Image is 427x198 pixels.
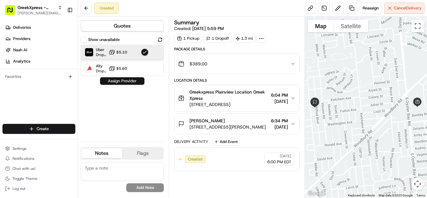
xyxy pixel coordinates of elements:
[109,49,127,55] button: $5.10
[203,34,232,43] div: 1 Dropoff
[174,47,299,52] div: Package Details
[174,85,299,111] button: Greekxpress Plainview Location Greek Xpress[STREET_ADDRESS]6:04 PM[DATE]
[174,139,208,144] div: Delivery Activity
[3,184,75,193] button: Log out
[334,20,368,32] button: Show satellite imagery
[47,97,49,102] span: •
[394,5,422,11] span: Cancel Delivery
[174,20,199,25] h3: Summary
[271,92,288,98] span: 6:04 PM
[96,52,106,57] span: Dropoff ETA 17 minutes
[3,3,65,18] button: GreekXpress - Plainview[PERSON_NAME][EMAIL_ADDRESS][DOMAIN_NAME]
[308,20,334,32] button: Show street map
[6,60,18,71] img: 1736555255976-a54dd68f-1ca7-489b-9aae-adbdc363a1c4
[233,34,256,43] div: 1.3 mi
[13,58,30,64] span: Analytics
[6,6,19,19] img: Nash
[6,91,16,101] img: Regen Pajulas
[212,138,240,145] button: Add Event
[411,20,424,32] button: Toggle fullscreen view
[3,72,75,82] div: Favorites
[37,126,49,132] span: Create
[13,146,27,151] span: Settings
[6,81,40,86] div: Past conversations
[189,101,269,108] span: [STREET_ADDRESS]
[3,164,75,173] button: Chat with us!
[13,166,35,171] span: Chat with us!
[85,64,93,73] img: Ally
[3,56,78,66] a: Analytics
[189,61,207,67] span: $389.00
[109,65,127,72] button: $5.60
[363,5,379,11] span: Reassign
[384,3,424,14] button: CancelDelivery
[416,194,425,197] a: Terms
[174,54,299,74] button: $389.00
[192,26,224,31] span: [DATE] 5:59 PM
[189,118,225,124] span: [PERSON_NAME]
[13,47,27,53] span: Nash AI
[271,118,288,124] span: 6:34 PM
[360,3,382,14] button: Reassign
[348,193,375,198] button: Keyboard shortcuts
[116,66,127,71] span: $5.60
[3,34,78,44] a: Providers
[13,97,18,102] img: 1736555255976-a54dd68f-1ca7-489b-9aae-adbdc363a1c4
[116,50,127,55] span: $5.10
[189,89,269,101] span: Greekxpress Plainview Location Greek Xpress
[16,40,103,47] input: Clear
[188,156,203,162] span: Created
[44,138,76,143] a: Powered byPylon
[53,124,58,129] div: 💻
[96,63,106,69] span: Ally
[174,114,299,134] button: [PERSON_NAME][STREET_ADDRESS][PERSON_NAME]6:34 PM[DATE]
[13,123,48,129] span: Knowledge Base
[88,37,120,43] label: Show unavailable
[189,124,266,130] span: [STREET_ADDRESS][PERSON_NAME]
[267,159,291,165] span: 6:00 PM EDT
[3,154,75,163] button: Notifications
[6,124,11,129] div: 📗
[174,78,299,83] div: Location Details
[106,62,114,69] button: Start new chat
[411,178,424,190] button: Map camera controls
[4,120,50,132] a: 📗Knowledge Base
[174,25,224,32] span: Created:
[13,186,25,191] span: Log out
[379,194,413,197] span: Map data ©2025 Google
[21,66,79,71] div: We're available if you need us!
[18,11,62,16] button: [PERSON_NAME][EMAIL_ADDRESS][DOMAIN_NAME]
[306,190,327,198] a: Open this area in Google Maps (opens a new window)
[21,60,103,66] div: Start new chat
[271,98,288,104] span: [DATE]
[306,190,327,198] img: Google
[271,124,288,130] span: [DATE]
[3,45,78,55] a: Nash AI
[3,124,75,134] button: Create
[96,47,106,52] span: Uber
[81,148,122,158] button: Notes
[3,23,78,33] a: Deliveries
[13,25,31,30] span: Deliveries
[97,80,114,88] button: See all
[96,69,106,74] span: Dropoff ETA 7 hours
[13,36,30,42] span: Providers
[6,25,114,35] p: Welcome 👋
[3,144,75,153] button: Settings
[122,148,163,158] button: Flags
[62,138,76,143] span: Pylon
[13,156,34,161] span: Notifications
[50,120,103,132] a: 💻API Documentation
[13,176,38,181] span: Toggle Theme
[19,97,46,102] span: Regen Pajulas
[81,21,163,31] button: Quotes
[59,123,100,129] span: API Documentation
[280,154,291,159] span: [DATE]
[174,34,202,43] div: 1 Pickup
[3,174,75,183] button: Toggle Theme
[85,48,93,56] img: Uber
[100,77,144,85] button: Assign Provider
[18,4,55,11] button: GreekXpress - Plainview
